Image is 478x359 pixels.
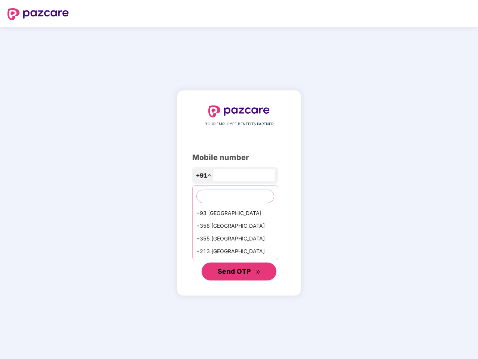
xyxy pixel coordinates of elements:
div: +1684 AmericanSamoa [193,258,278,270]
div: +358 [GEOGRAPHIC_DATA] [193,220,278,232]
div: +355 [GEOGRAPHIC_DATA] [193,232,278,245]
img: logo [208,105,270,117]
img: logo [7,8,69,20]
span: YOUR EMPLOYEE BENEFITS PARTNER [205,121,273,127]
span: Send OTP [218,267,251,275]
div: +93 [GEOGRAPHIC_DATA] [193,207,278,220]
span: up [207,173,212,178]
button: Send OTPdouble-right [202,263,276,280]
div: +213 [GEOGRAPHIC_DATA] [193,245,278,258]
div: Mobile number [192,152,286,163]
span: +91 [196,171,207,180]
span: double-right [256,270,261,274]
